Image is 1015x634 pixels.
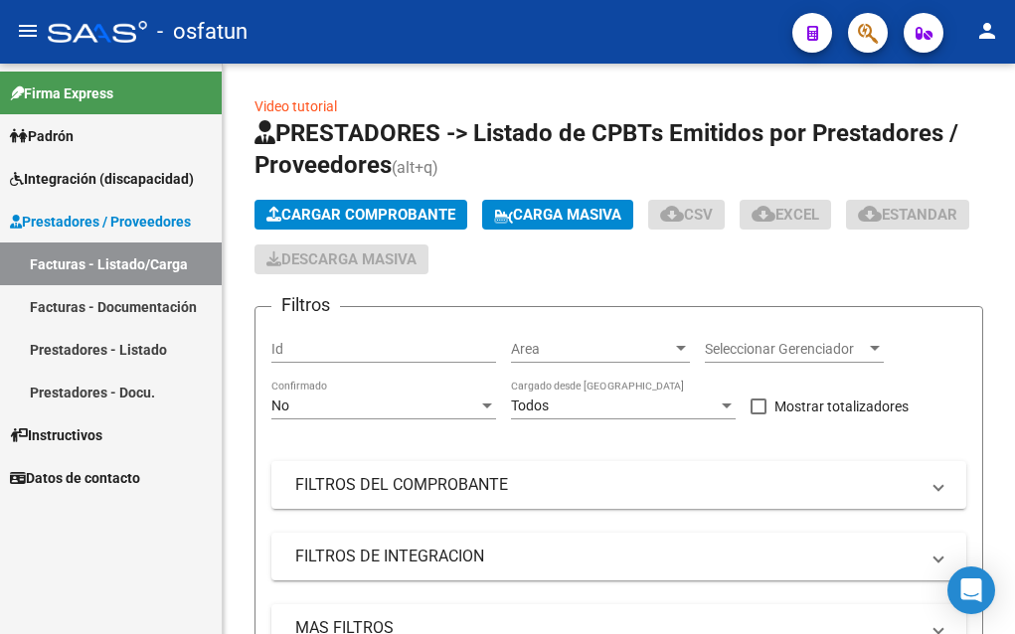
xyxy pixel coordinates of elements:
[774,395,909,418] span: Mostrar totalizadores
[858,202,882,226] mat-icon: cloud_download
[295,474,919,496] mat-panel-title: FILTROS DEL COMPROBANTE
[511,341,672,358] span: Area
[752,206,819,224] span: EXCEL
[254,98,337,114] a: Video tutorial
[254,200,467,230] button: Cargar Comprobante
[266,250,417,268] span: Descarga Masiva
[482,200,633,230] button: Carga Masiva
[752,202,775,226] mat-icon: cloud_download
[254,119,958,179] span: PRESTADORES -> Listado de CPBTs Emitidos por Prestadores / Proveedores
[295,546,919,567] mat-panel-title: FILTROS DE INTEGRACION
[494,206,621,224] span: Carga Masiva
[271,533,966,580] mat-expansion-panel-header: FILTROS DE INTEGRACION
[648,200,725,230] button: CSV
[10,211,191,233] span: Prestadores / Proveedores
[511,397,549,413] span: Todos
[660,206,713,224] span: CSV
[858,206,957,224] span: Estandar
[740,200,831,230] button: EXCEL
[10,467,140,489] span: Datos de contacto
[16,19,40,43] mat-icon: menu
[157,10,248,54] span: - osfatun
[271,461,966,509] mat-expansion-panel-header: FILTROS DEL COMPROBANTE
[254,244,428,274] app-download-masive: Descarga masiva de comprobantes (adjuntos)
[254,244,428,274] button: Descarga Masiva
[947,566,995,614] div: Open Intercom Messenger
[660,202,684,226] mat-icon: cloud_download
[266,206,455,224] span: Cargar Comprobante
[846,200,969,230] button: Estandar
[10,168,194,190] span: Integración (discapacidad)
[10,424,102,446] span: Instructivos
[975,19,999,43] mat-icon: person
[705,341,866,358] span: Seleccionar Gerenciador
[10,125,74,147] span: Padrón
[271,397,289,413] span: No
[392,158,438,177] span: (alt+q)
[10,82,113,104] span: Firma Express
[271,291,340,319] h3: Filtros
